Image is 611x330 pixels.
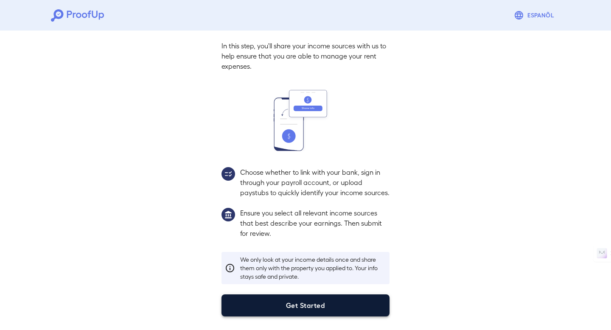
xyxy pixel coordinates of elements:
[221,294,390,316] button: Get Started
[510,7,560,24] button: Espanõl
[240,255,386,281] p: We only look at your income details once and share them only with the property you applied to. Yo...
[240,167,390,198] p: Choose whether to link with your bank, sign in through your payroll account, or upload paystubs t...
[240,208,390,238] p: Ensure you select all relevant income sources that best describe your earnings. Then submit for r...
[274,90,337,151] img: transfer_money.svg
[221,208,235,221] img: group1.svg
[221,41,390,71] p: In this step, you'll share your income sources with us to help ensure that you are able to manage...
[221,167,235,181] img: group2.svg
